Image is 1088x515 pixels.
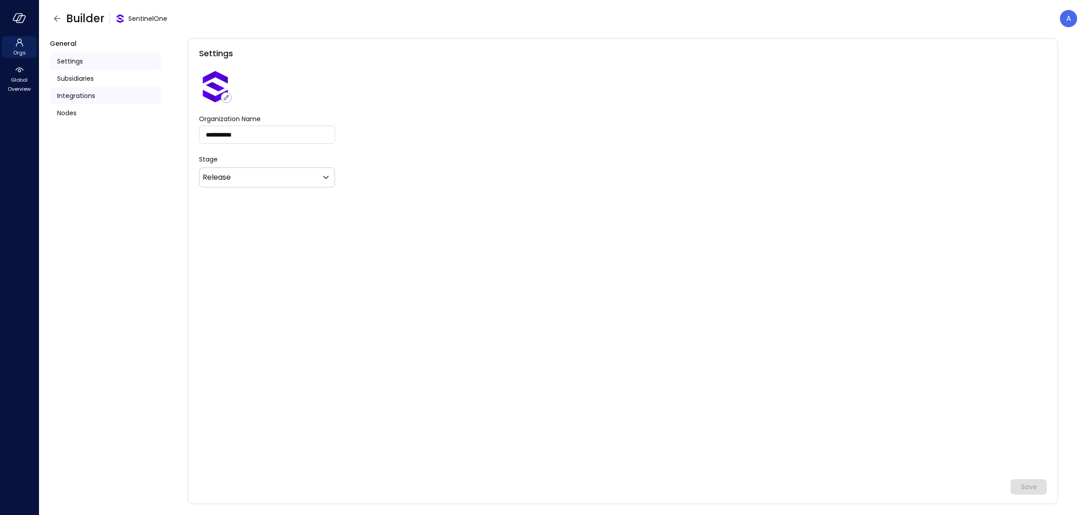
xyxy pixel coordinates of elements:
p: Stage [199,155,1047,164]
span: General [50,39,77,48]
span: Orgs [13,48,26,57]
a: Integrations [50,87,161,104]
p: Release [203,172,231,183]
img: oujisyhxiqy1h0xilnqx [116,14,125,23]
p: A [1066,13,1071,24]
span: Settings [199,48,233,59]
a: Settings [50,53,161,70]
span: Global Overview [5,75,33,93]
span: Nodes [57,108,77,118]
a: Nodes [50,104,161,122]
span: Integrations [57,91,95,101]
div: Orgs [2,36,37,58]
a: Subsidiaries [50,70,161,87]
span: SentinelOne [128,14,167,24]
img: oujisyhxiqy1h0xilnqx [199,70,232,103]
label: Organization Name [199,114,335,124]
div: Avi Brandwain [1060,10,1077,27]
div: Global Overview [2,64,37,94]
span: Settings [57,56,83,66]
span: Builder [66,11,104,26]
span: Subsidiaries [57,74,94,83]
